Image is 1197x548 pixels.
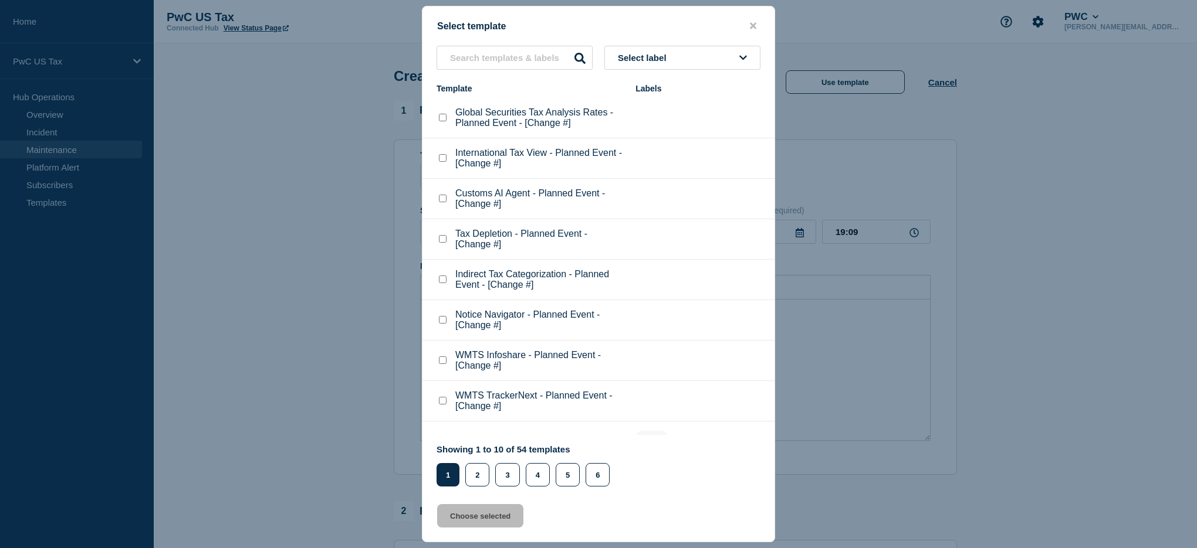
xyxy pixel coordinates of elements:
[437,84,624,93] div: Template
[618,53,671,63] span: Select label
[439,356,447,364] input: WMTS Infoshare - Planned Event - [Change #] checkbox
[526,463,550,486] button: 4
[604,46,760,70] button: Select label
[465,463,489,486] button: 2
[455,309,624,331] p: Notice Navigator - Planned Event - [Change #]
[635,431,668,444] span: Prep
[439,235,447,243] input: Tax Depletion - Planned Event - [Change #] checkbox
[455,107,624,128] p: Global Securities Tax Analysis Rates - Planned Event - [Change #]
[439,114,447,121] input: Global Securities Tax Analysis Rates - Planned Event - [Change #] checkbox
[437,444,616,454] p: Showing 1 to 10 of 54 templates
[746,21,760,32] button: close button
[439,195,447,202] input: Customs AI Agent - Planned Event - [Change #] checkbox
[455,269,624,290] p: Indirect Tax Categorization - Planned Event - [Change #]
[437,463,459,486] button: 1
[495,463,519,486] button: 3
[455,148,624,169] p: International Tax View - Planned Event - [Change #]
[556,463,580,486] button: 5
[439,316,447,324] input: Notice Navigator - Planned Event - [Change #] checkbox
[455,188,624,209] p: Customs AI Agent - Planned Event - [Change #]
[635,84,760,93] div: Labels
[439,154,447,162] input: International Tax View - Planned Event - [Change #] checkbox
[437,504,523,527] button: Choose selected
[455,350,624,371] p: WMTS Infoshare - Planned Event - [Change #]
[439,275,447,283] input: Indirect Tax Categorization - Planned Event - [Change #] checkbox
[437,46,593,70] input: Search templates & labels
[439,397,447,404] input: WMTS TrackerNext - Planned Event - [Change #] checkbox
[455,390,624,411] p: WMTS TrackerNext - Planned Event - [Change #]
[586,463,610,486] button: 6
[422,21,775,32] div: Select template
[455,229,624,250] p: Tax Depletion - Planned Event - [Change #]
[439,435,447,443] input: PReP - Planned Event - [Change #] checkbox
[455,434,603,444] p: PReP - Planned Event - [Change #]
